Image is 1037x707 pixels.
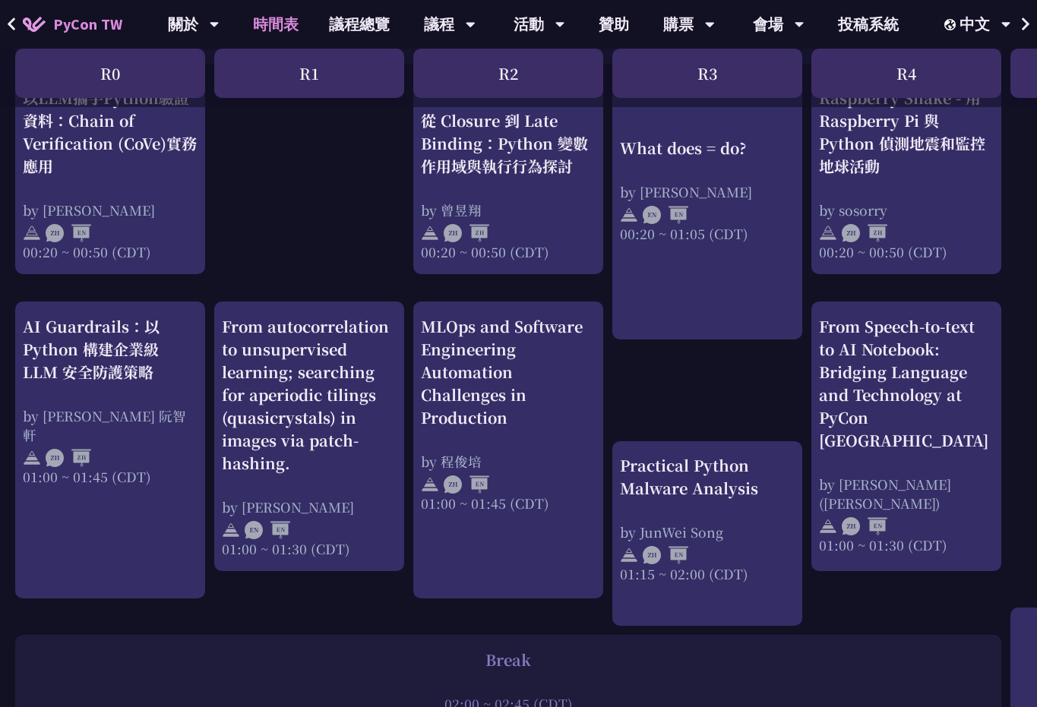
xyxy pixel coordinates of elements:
a: Raspberry Shake - 用 Raspberry Pi 與 Python 偵測地震和監控地球活動 by sosorry 00:20 ~ 00:50 (CDT) [819,87,994,261]
div: by 程俊培 [421,452,596,471]
div: 01:00 ~ 01:45 (CDT) [421,494,596,513]
img: ENEN.5a408d1.svg [643,206,688,224]
div: Break [23,649,994,671]
img: svg+xml;base64,PHN2ZyB4bWxucz0iaHR0cDovL3d3dy53My5vcmcvMjAwMC9zdmciIHdpZHRoPSIyNCIgaGVpZ2h0PSIyNC... [819,517,837,535]
div: by sosorry [819,200,994,219]
div: 00:20 ~ 00:50 (CDT) [23,242,198,261]
img: svg+xml;base64,PHN2ZyB4bWxucz0iaHR0cDovL3d3dy53My5vcmcvMjAwMC9zdmciIHdpZHRoPSIyNCIgaGVpZ2h0PSIyNC... [620,546,638,564]
div: 01:00 ~ 01:45 (CDT) [23,467,198,486]
div: by [PERSON_NAME] [23,200,198,219]
img: Home icon of PyCon TW 2025 [23,17,46,32]
img: ZHEN.371966e.svg [46,224,91,242]
div: 從 Closure 到 Late Binding：Python 變數作用域與執行行為探討 [421,109,596,178]
div: by 曾昱翔 [421,200,596,219]
div: MLOps and Software Engineering Automation Challenges in Production [421,315,596,429]
img: svg+xml;base64,PHN2ZyB4bWxucz0iaHR0cDovL3d3dy53My5vcmcvMjAwMC9zdmciIHdpZHRoPSIyNCIgaGVpZ2h0PSIyNC... [421,475,439,494]
div: What does = do? [620,137,795,159]
a: MLOps and Software Engineering Automation Challenges in Production by 程俊培 01:00 ~ 01:45 (CDT) [421,315,596,585]
div: R0 [15,49,205,98]
div: 01:00 ~ 01:30 (CDT) [222,539,397,558]
a: 以LLM攜手Python驗證資料：Chain of Verification (CoVe)實務應用 by [PERSON_NAME] 00:20 ~ 00:50 (CDT) [23,87,198,261]
img: ZHEN.371966e.svg [643,546,688,564]
img: svg+xml;base64,PHN2ZyB4bWxucz0iaHR0cDovL3d3dy53My5vcmcvMjAwMC9zdmciIHdpZHRoPSIyNCIgaGVpZ2h0PSIyNC... [23,224,41,242]
img: ZHEN.371966e.svg [842,517,887,535]
a: AI Guardrails：以 Python 構建企業級 LLM 安全防護策略 by [PERSON_NAME] 阮智軒 01:00 ~ 01:45 (CDT) [23,315,198,585]
div: From autocorrelation to unsupervised learning; searching for aperiodic tilings (quasicrystals) in... [222,315,397,475]
a: From Speech-to-text to AI Notebook: Bridging Language and Technology at PyCon [GEOGRAPHIC_DATA] b... [819,315,994,558]
div: Practical Python Malware Analysis [620,454,795,500]
div: 00:20 ~ 00:50 (CDT) [421,242,596,261]
img: ZHEN.371966e.svg [444,475,489,494]
img: ZHZH.38617ef.svg [842,224,887,242]
img: svg+xml;base64,PHN2ZyB4bWxucz0iaHR0cDovL3d3dy53My5vcmcvMjAwMC9zdmciIHdpZHRoPSIyNCIgaGVpZ2h0PSIyNC... [819,224,837,242]
img: svg+xml;base64,PHN2ZyB4bWxucz0iaHR0cDovL3d3dy53My5vcmcvMjAwMC9zdmciIHdpZHRoPSIyNCIgaGVpZ2h0PSIyNC... [222,521,240,539]
a: PyCon TW [8,5,138,43]
div: Raspberry Shake - 用 Raspberry Pi 與 Python 偵測地震和監控地球活動 [819,87,994,178]
div: R1 [214,49,404,98]
div: 00:20 ~ 00:50 (CDT) [819,242,994,261]
div: 以LLM攜手Python驗證資料：Chain of Verification (CoVe)實務應用 [23,87,198,178]
div: From Speech-to-text to AI Notebook: Bridging Language and Technology at PyCon [GEOGRAPHIC_DATA] [819,315,994,452]
img: svg+xml;base64,PHN2ZyB4bWxucz0iaHR0cDovL3d3dy53My5vcmcvMjAwMC9zdmciIHdpZHRoPSIyNCIgaGVpZ2h0PSIyNC... [620,206,638,224]
span: PyCon TW [53,13,122,36]
a: 從 Closure 到 Late Binding：Python 變數作用域與執行行為探討 by 曾昱翔 00:20 ~ 00:50 (CDT) [421,87,596,261]
div: 00:20 ~ 01:05 (CDT) [620,224,795,243]
a: From autocorrelation to unsupervised learning; searching for aperiodic tilings (quasicrystals) in... [222,315,397,558]
div: R3 [612,49,802,98]
img: svg+xml;base64,PHN2ZyB4bWxucz0iaHR0cDovL3d3dy53My5vcmcvMjAwMC9zdmciIHdpZHRoPSIyNCIgaGVpZ2h0PSIyNC... [421,224,439,242]
div: by [PERSON_NAME] [620,182,795,201]
a: Practical Python Malware Analysis by JunWei Song 01:15 ~ 02:00 (CDT) [620,454,795,613]
img: svg+xml;base64,PHN2ZyB4bWxucz0iaHR0cDovL3d3dy53My5vcmcvMjAwMC9zdmciIHdpZHRoPSIyNCIgaGVpZ2h0PSIyNC... [23,449,41,467]
div: 01:00 ~ 01:30 (CDT) [819,535,994,554]
div: by JunWei Song [620,522,795,541]
img: ZHZH.38617ef.svg [444,224,489,242]
div: R4 [811,49,1001,98]
img: ZHZH.38617ef.svg [46,449,91,467]
a: What does = do? by [PERSON_NAME] 00:20 ~ 01:05 (CDT) [620,87,795,326]
div: R2 [413,49,603,98]
div: by [PERSON_NAME] 阮智軒 [23,406,198,444]
div: by [PERSON_NAME] ([PERSON_NAME]) [819,475,994,513]
div: by [PERSON_NAME] [222,497,397,516]
div: AI Guardrails：以 Python 構建企業級 LLM 安全防護策略 [23,315,198,383]
img: Locale Icon [944,19,960,30]
img: ENEN.5a408d1.svg [245,521,290,539]
div: 01:15 ~ 02:00 (CDT) [620,564,795,583]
